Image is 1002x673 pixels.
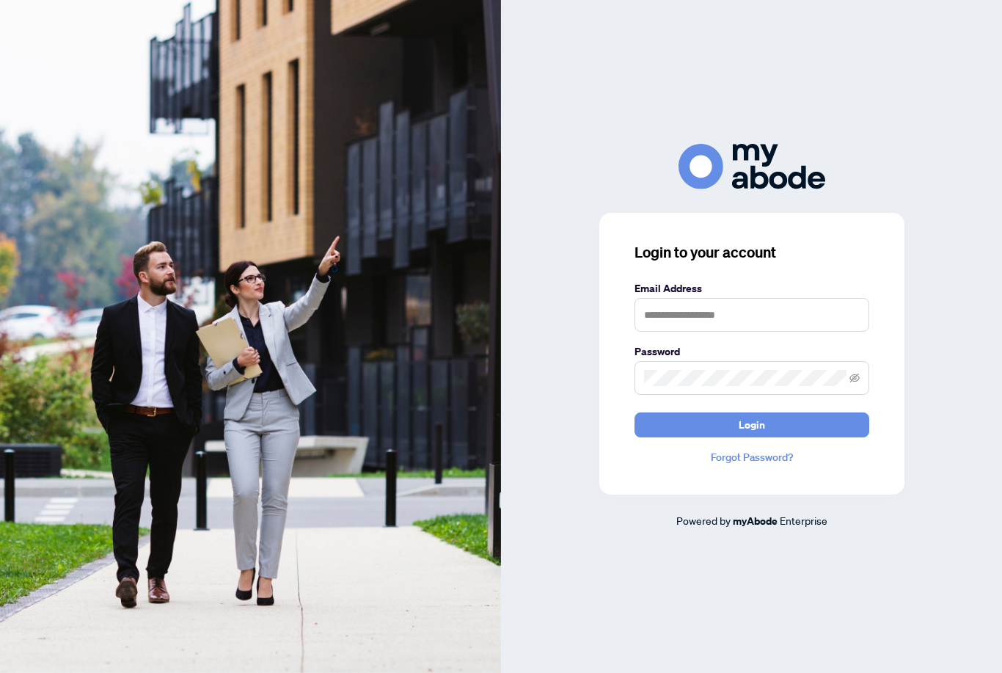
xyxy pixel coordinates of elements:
[635,280,869,297] label: Email Address
[635,449,869,465] a: Forgot Password?
[780,514,827,527] span: Enterprise
[635,242,869,263] h3: Login to your account
[635,343,869,360] label: Password
[679,144,825,189] img: ma-logo
[739,413,765,437] span: Login
[849,373,860,383] span: eye-invisible
[733,513,778,529] a: myAbode
[676,514,731,527] span: Powered by
[635,412,869,437] button: Login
